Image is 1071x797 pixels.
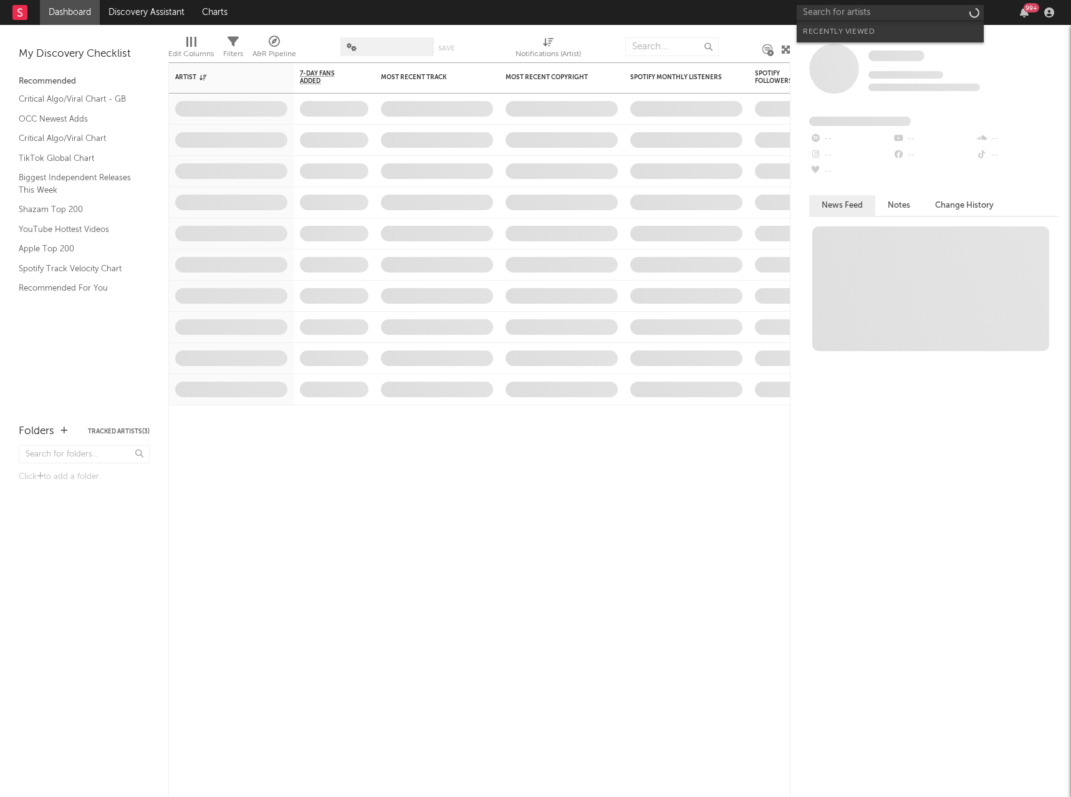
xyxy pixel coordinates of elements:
[892,147,975,163] div: --
[809,117,911,126] span: Fans Added by Platform
[481,71,493,84] button: Filter by Most Recent Track
[19,424,54,439] div: Folders
[630,74,724,81] div: Spotify Monthly Listeners
[923,195,1006,216] button: Change History
[275,71,287,84] button: Filter by Artist
[976,131,1059,147] div: --
[809,131,892,147] div: --
[755,70,799,85] div: Spotify Followers
[809,147,892,163] div: --
[868,84,980,91] span: 0 fans last week
[223,47,243,62] div: Filters
[19,223,137,236] a: YouTube Hottest Videos
[19,74,150,89] div: Recommended
[19,262,137,276] a: Spotify Track Velocity Chart
[803,24,977,39] div: Recently Viewed
[976,147,1059,163] div: --
[175,74,269,81] div: Artist
[809,195,875,216] button: News Feed
[605,71,618,84] button: Filter by Most Recent Copyright
[516,47,581,62] div: Notifications (Artist)
[252,47,296,62] div: A&R Pipeline
[19,203,137,216] a: Shazam Top 200
[868,71,943,79] span: Tracking Since: [DATE]
[19,152,137,165] a: TikTok Global Chart
[168,31,214,67] div: Edit Columns
[1020,7,1029,17] button: 99+
[19,47,150,62] div: My Discovery Checklist
[797,5,984,21] input: Search for artists
[625,37,719,56] input: Search...
[875,195,923,216] button: Notes
[19,445,150,463] input: Search for folders...
[809,163,892,180] div: --
[356,71,368,84] button: Filter by 7-Day Fans Added
[19,171,137,196] a: Biggest Independent Releases This Week
[19,242,137,256] a: Apple Top 200
[506,74,599,81] div: Most Recent Copyright
[19,112,137,126] a: OCC Newest Adds
[168,47,214,62] div: Edit Columns
[19,470,150,485] div: Click to add a folder.
[868,50,925,62] a: Some Artist
[300,70,350,85] span: 7-Day Fans Added
[730,71,742,84] button: Filter by Spotify Monthly Listeners
[19,132,137,145] a: Critical Algo/Viral Chart
[252,31,296,67] div: A&R Pipeline
[438,45,454,52] button: Save
[381,74,474,81] div: Most Recent Track
[19,92,137,106] a: Critical Algo/Viral Chart - GB
[868,51,925,61] span: Some Artist
[19,281,137,295] a: Recommended For You
[516,31,581,67] div: Notifications (Artist)
[88,428,150,435] button: Tracked Artists(3)
[892,131,975,147] div: --
[223,31,243,67] div: Filters
[1024,3,1039,12] div: 99 +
